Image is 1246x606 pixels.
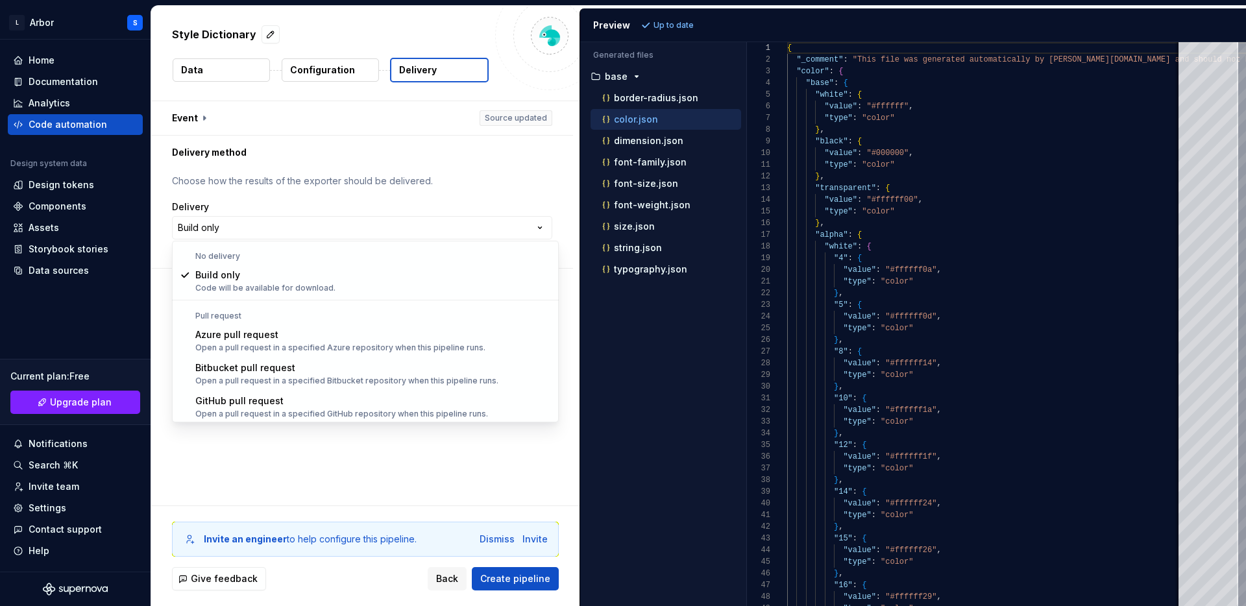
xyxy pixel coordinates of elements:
[175,251,556,261] div: No delivery
[195,343,485,353] div: Open a pull request in a specified Azure repository when this pipeline runs.
[195,269,240,280] span: Build only
[195,409,488,419] div: Open a pull request in a specified GitHub repository when this pipeline runs.
[195,395,284,406] span: GitHub pull request
[195,283,336,293] div: Code will be available for download.
[175,311,556,321] div: Pull request
[195,329,278,340] span: Azure pull request
[195,362,295,373] span: Bitbucket pull request
[195,376,498,386] div: Open a pull request in a specified Bitbucket repository when this pipeline runs.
